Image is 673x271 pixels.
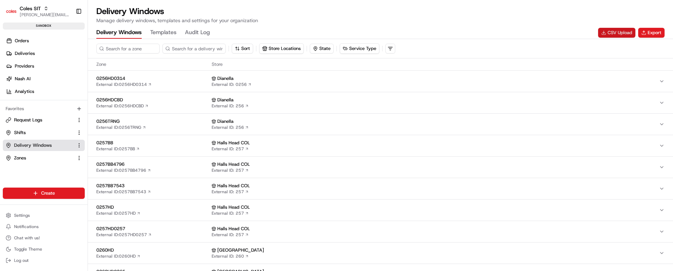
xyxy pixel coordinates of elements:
[88,200,673,221] button: 0257HDExternal ID:0257HD Halls Head COLExternal ID: 257
[15,88,34,95] span: Analytics
[96,75,209,82] span: 0256HD0314
[3,86,88,97] a: Analytics
[217,140,250,146] span: Halls Head COL
[20,5,41,12] span: Coles SIT
[212,189,249,195] a: External ID: 257
[14,102,54,109] span: Knowledge Base
[96,97,209,103] span: 0256HDCBD
[96,183,209,189] span: 0257BB7543
[212,82,252,87] a: External ID: 0256
[88,157,673,178] button: 0257BB4796External ID:0257BB4796 Halls Head COLExternal ID: 257
[217,97,233,103] span: Dianella
[638,28,665,38] button: Export
[70,119,85,125] span: Pylon
[3,73,88,84] a: Nash AI
[340,44,379,53] button: Service Type
[96,247,209,253] span: 0260HD
[162,44,226,53] input: Search for a delivery window
[217,118,233,125] span: Dianella
[96,44,160,53] input: Search for a zone
[120,69,128,78] button: Start new chat
[6,142,73,149] a: Delivery Windows
[259,43,304,54] button: Store Locations
[15,50,35,57] span: Deliveries
[212,125,249,130] a: External ID: 256
[6,6,17,17] img: Coles SIT
[3,210,85,220] button: Settings
[96,232,152,238] a: External ID:0257HD0257
[217,183,250,189] span: Halls Head COL
[212,103,249,109] a: External ID: 256
[14,117,42,123] span: Request Logs
[20,12,70,18] button: [PERSON_NAME][EMAIL_ADDRESS][PERSON_NAME][PERSON_NAME][DOMAIN_NAME]
[59,103,65,108] div: 💻
[212,146,249,152] a: External ID: 257
[96,146,140,152] a: External ID:0257BB
[212,232,249,238] a: External ID: 257
[15,63,34,69] span: Providers
[3,152,85,164] button: Zones
[96,253,141,259] a: External ID:0260HD
[150,27,177,39] button: Templates
[3,222,85,232] button: Notifications
[88,178,673,199] button: 0257BB7543External ID:0257BB7543 Halls Head COLExternal ID: 257
[96,189,151,195] a: External ID:0257BB7543
[3,35,88,46] a: Orders
[14,155,26,161] span: Zones
[14,142,52,149] span: Delivery Windows
[14,224,39,229] span: Notifications
[3,140,85,151] button: Delivery Windows
[217,247,264,253] span: [GEOGRAPHIC_DATA]
[96,17,258,24] p: Manage delivery windows, templates and settings for your organization
[310,44,334,53] button: State
[14,213,30,218] span: Settings
[6,130,73,136] a: Shifts
[212,61,665,68] span: Store
[259,44,303,53] button: Store Locations
[96,118,209,125] span: 0256TRNG
[41,190,55,196] span: Create
[96,210,141,216] a: External ID:0257HD
[14,246,42,252] span: Toggle Theme
[88,114,673,135] button: 0256TRNGExternal ID:0256TRNG DianellaExternal ID: 256
[598,28,635,38] a: CSV Upload
[6,117,73,123] a: Request Logs
[14,235,40,241] span: Chat with us!
[15,76,31,82] span: Nash AI
[7,67,20,80] img: 1736555255976-a54dd68f-1ca7-489b-9aae-adbdc363a1c4
[3,114,85,126] button: Request Logs
[212,210,249,216] a: External ID: 257
[3,256,85,265] button: Log out
[3,188,85,199] button: Create
[7,103,13,108] div: 📗
[217,204,250,210] span: Halls Head COL
[96,103,149,109] a: External ID:0256HDCBD
[3,103,85,114] div: Favorites
[96,6,258,17] h1: Delivery Windows
[7,28,128,39] p: Welcome 👋
[212,168,249,173] a: External ID: 257
[217,161,250,168] span: Halls Head COL
[88,71,673,92] button: 0256HD0314External ID:0256HD0314 DianellaExternal ID: 0256
[96,82,152,87] a: External ID:0256HD0314
[24,74,89,80] div: We're available if you need us!
[14,130,26,136] span: Shifts
[96,125,146,130] a: External ID:0256TRNG
[7,7,21,21] img: Nash
[96,140,209,146] span: 0257BB
[6,155,73,161] a: Zones
[185,27,210,39] button: Audit Log
[96,226,209,232] span: 0257HD0257
[217,75,233,82] span: Dianella
[3,127,85,138] button: Shifts
[96,61,209,68] span: Zone
[3,244,85,254] button: Toggle Theme
[50,119,85,125] a: Powered byPylon
[14,258,28,263] span: Log out
[3,48,88,59] a: Deliveries
[24,67,115,74] div: Start new chat
[96,168,151,173] a: External ID:0257BB4796
[212,253,249,259] a: External ID: 260
[66,102,113,109] span: API Documentation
